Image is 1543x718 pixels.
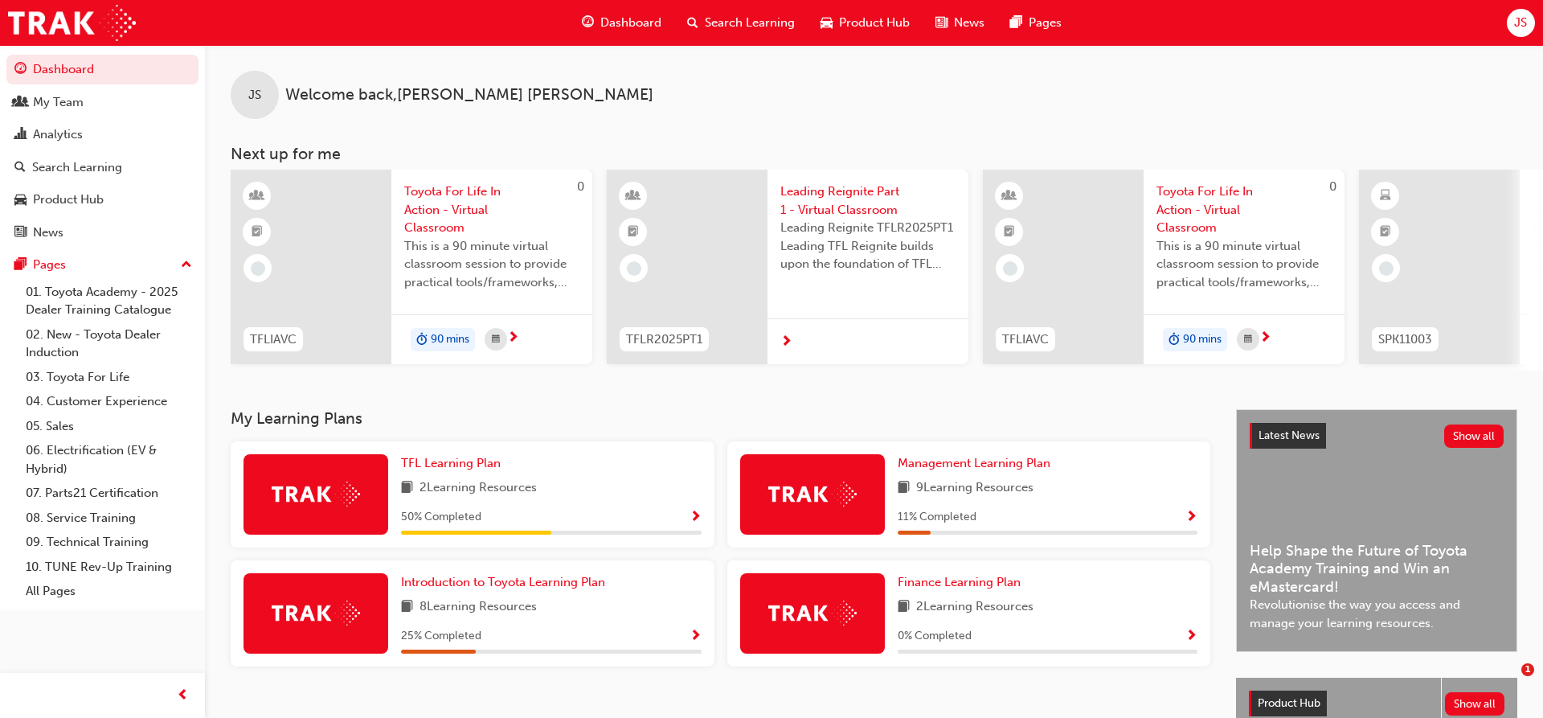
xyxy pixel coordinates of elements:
div: Product Hub [33,191,104,209]
span: Product Hub [839,14,910,32]
button: Show Progress [1185,626,1197,646]
a: News [6,218,199,248]
button: Pages [6,250,199,280]
span: book-icon [898,597,910,617]
span: Help Shape the Future of Toyota Academy Training and Win an eMastercard! [1250,542,1504,597]
span: 0 [577,179,584,194]
button: JS [1507,9,1535,37]
span: This is a 90 minute virtual classroom session to provide practical tools/frameworks, behaviours a... [404,237,579,292]
span: booktick-icon [1004,222,1015,243]
span: Show Progress [690,511,702,525]
span: Show Progress [1185,511,1197,525]
img: Trak [768,601,857,626]
img: Trak [8,5,136,41]
span: TFLIAVC [250,330,297,349]
a: guage-iconDashboard [569,6,674,39]
span: 2 Learning Resources [420,478,537,498]
span: learningRecordVerb_NONE-icon [1003,261,1017,276]
span: booktick-icon [1380,222,1391,243]
span: Leading Reignite TFLR2025PT1 Leading TFL Reignite builds upon the foundation of TFL Reignite, rea... [780,219,956,273]
iframe: Intercom live chat [1488,663,1527,702]
span: Product Hub [1258,696,1320,710]
span: chart-icon [14,128,27,142]
div: News [33,224,63,242]
img: Trak [272,601,360,626]
span: learningRecordVerb_NONE-icon [251,261,265,276]
a: search-iconSearch Learning [674,6,808,39]
a: Product HubShow all [1249,691,1504,716]
span: Finance Learning Plan [898,575,1021,589]
a: 0TFLIAVCToyota For Life In Action - Virtual ClassroomThis is a 90 minute virtual classroom sessio... [983,170,1344,364]
button: Show Progress [690,626,702,646]
div: Analytics [33,125,83,144]
span: people-icon [14,96,27,110]
span: TFLR2025PT1 [626,330,702,349]
a: 09. Technical Training [19,530,199,555]
span: book-icon [401,478,413,498]
a: 0TFLIAVCToyota For Life In Action - Virtual ClassroomThis is a 90 minute virtual classroom sessio... [231,170,592,364]
span: 1 [1521,663,1534,676]
span: 8 Learning Resources [420,597,537,617]
span: Latest News [1259,429,1320,442]
span: book-icon [898,478,910,498]
a: Management Learning Plan [898,454,1057,473]
a: Dashboard [6,55,199,84]
a: All Pages [19,579,199,604]
span: Pages [1029,14,1062,32]
span: JS [248,86,261,105]
span: Show Progress [1185,630,1197,644]
span: Toyota For Life In Action - Virtual Classroom [1156,183,1332,237]
span: News [954,14,984,32]
a: 10. TUNE Rev-Up Training [19,555,199,580]
span: TFL Learning Plan [401,456,501,470]
span: 90 mins [1183,330,1222,349]
span: duration-icon [1169,330,1180,351]
span: 2 Learning Resources [916,597,1033,617]
a: Analytics [6,120,199,150]
span: 50 % Completed [401,508,481,527]
a: TFLR2025PT1Leading Reignite Part 1 - Virtual ClassroomLeading Reignite TFLR2025PT1 Leading TFL Re... [607,170,968,364]
span: guage-icon [582,13,594,33]
a: 01. Toyota Academy - 2025 Dealer Training Catalogue [19,280,199,322]
a: pages-iconPages [997,6,1074,39]
span: calendar-icon [1244,330,1252,350]
a: TFL Learning Plan [401,454,507,473]
span: calendar-icon [492,330,500,350]
h3: My Learning Plans [231,409,1210,428]
span: 90 mins [431,330,469,349]
a: Latest NewsShow all [1250,423,1504,449]
span: up-icon [181,255,192,276]
span: booktick-icon [628,222,639,243]
span: news-icon [935,13,947,33]
span: Introduction to Toyota Learning Plan [401,575,605,589]
h3: Next up for me [205,145,1543,163]
span: car-icon [821,13,833,33]
span: learningRecordVerb_NONE-icon [627,261,641,276]
a: Introduction to Toyota Learning Plan [401,573,612,592]
button: Show Progress [690,507,702,527]
a: Product Hub [6,185,199,215]
span: learningRecordVerb_NONE-icon [1379,261,1394,276]
span: next-icon [507,331,519,346]
span: search-icon [687,13,698,33]
span: Management Learning Plan [898,456,1050,470]
button: Show all [1444,425,1504,448]
span: pages-icon [1010,13,1022,33]
span: 25 % Completed [401,627,481,646]
img: Trak [768,482,857,507]
span: 9 Learning Resources [916,478,1033,498]
div: My Team [33,93,84,112]
span: search-icon [14,161,26,175]
a: Finance Learning Plan [898,573,1027,592]
div: Pages [33,256,66,274]
span: TFLIAVC [1002,330,1049,349]
div: Search Learning [32,158,122,177]
button: Show all [1445,692,1505,716]
span: prev-icon [177,686,189,706]
span: book-icon [401,597,413,617]
a: 03. Toyota For Life [19,365,199,390]
button: DashboardMy TeamAnalyticsSearch LearningProduct HubNews [6,51,199,250]
span: learningResourceType_ELEARNING-icon [1380,186,1391,207]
